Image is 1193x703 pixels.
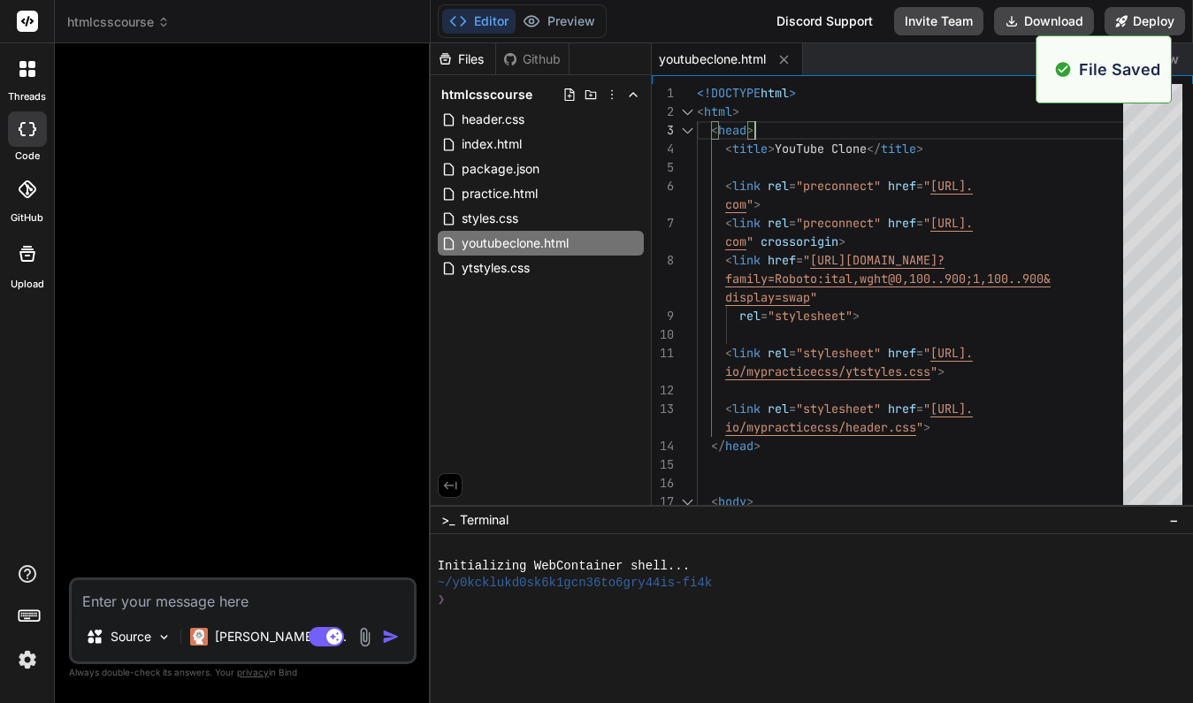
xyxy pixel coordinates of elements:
span: head [718,122,746,138]
span: = [916,215,923,231]
span: = [789,401,796,416]
span: < [697,103,704,119]
p: [PERSON_NAME] 4 S.. [215,628,347,646]
span: href [768,252,796,268]
span: rel [739,308,761,324]
span: > [732,103,739,119]
span: " [930,363,937,379]
div: Discord Support [766,7,883,35]
span: "preconnect" [796,178,881,194]
span: "stylesheet" [768,308,853,324]
span: " [803,252,810,268]
span: htmlcsscourse [67,13,170,31]
span: body [718,493,746,509]
span: html [761,85,789,101]
span: Terminal [460,511,509,529]
span: [URL]. [930,401,973,416]
label: GitHub [11,210,43,225]
span: io/mypracticecss/header.css [725,419,916,435]
img: attachment [355,627,375,647]
span: practice.html [460,183,539,204]
span: > [916,141,923,157]
span: rel [768,178,789,194]
span: </ [711,438,725,454]
span: − [1169,511,1179,529]
span: = [916,345,923,361]
span: family=Roboto:ital,wght@0,100..900;1,100..900& [725,271,1051,287]
div: 3 [652,121,674,140]
div: 2 [652,103,674,121]
span: package.json [460,158,541,180]
span: crossorigin [761,233,838,249]
div: Click to collapse the range. [676,103,699,121]
div: 6 [652,177,674,195]
p: File Saved [1079,57,1160,81]
div: 8 [652,251,674,270]
span: = [761,308,768,324]
span: > [937,363,944,379]
span: link [732,252,761,268]
span: " [923,178,930,194]
div: 15 [652,455,674,474]
span: < [711,122,718,138]
span: > [753,196,761,212]
span: "preconnect" [796,215,881,231]
span: < [725,141,732,157]
label: code [15,149,40,164]
span: " [923,401,930,416]
div: 13 [652,400,674,418]
span: href [888,178,916,194]
span: index.html [460,134,524,155]
div: 12 [652,381,674,400]
span: rel [768,345,789,361]
span: >_ [441,511,455,529]
img: Pick Models [157,630,172,645]
span: <!DOCTYPE [697,85,761,101]
img: settings [12,645,42,675]
span: html [704,103,732,119]
span: [URL]. [930,178,973,194]
span: [URL][DOMAIN_NAME]? [810,252,944,268]
span: < [725,345,732,361]
span: " [923,215,930,231]
div: Files [431,50,495,68]
span: > [923,419,930,435]
div: Click to collapse the range. [676,493,699,511]
span: link [732,215,761,231]
span: = [789,345,796,361]
span: link [732,345,761,361]
span: " [916,419,923,435]
span: > [789,85,796,101]
div: 7 [652,214,674,233]
div: 11 [652,344,674,363]
span: > [746,122,753,138]
button: Editor [442,9,516,34]
span: "stylesheet" [796,401,881,416]
span: < [711,493,718,509]
span: com [725,233,746,249]
span: rel [768,215,789,231]
span: privacy [237,667,269,677]
label: Upload [11,277,44,292]
label: threads [8,89,46,104]
div: Github [496,50,569,68]
div: 9 [652,307,674,325]
span: htmlcsscourse [441,86,532,103]
span: </ [867,141,881,157]
span: styles.css [460,208,520,229]
img: Claude 4 Sonnet [190,628,208,646]
span: > [746,493,753,509]
span: link [732,401,761,416]
span: href [888,345,916,361]
span: < [725,178,732,194]
span: [URL]. [930,215,973,231]
span: title [732,141,768,157]
button: Deploy [1105,7,1185,35]
span: header.css [460,109,526,130]
img: icon [382,628,400,646]
span: = [916,178,923,194]
span: ❯ [438,592,445,608]
div: 1 [652,84,674,103]
span: [URL]. [930,345,973,361]
div: Click to collapse the range. [676,121,699,140]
